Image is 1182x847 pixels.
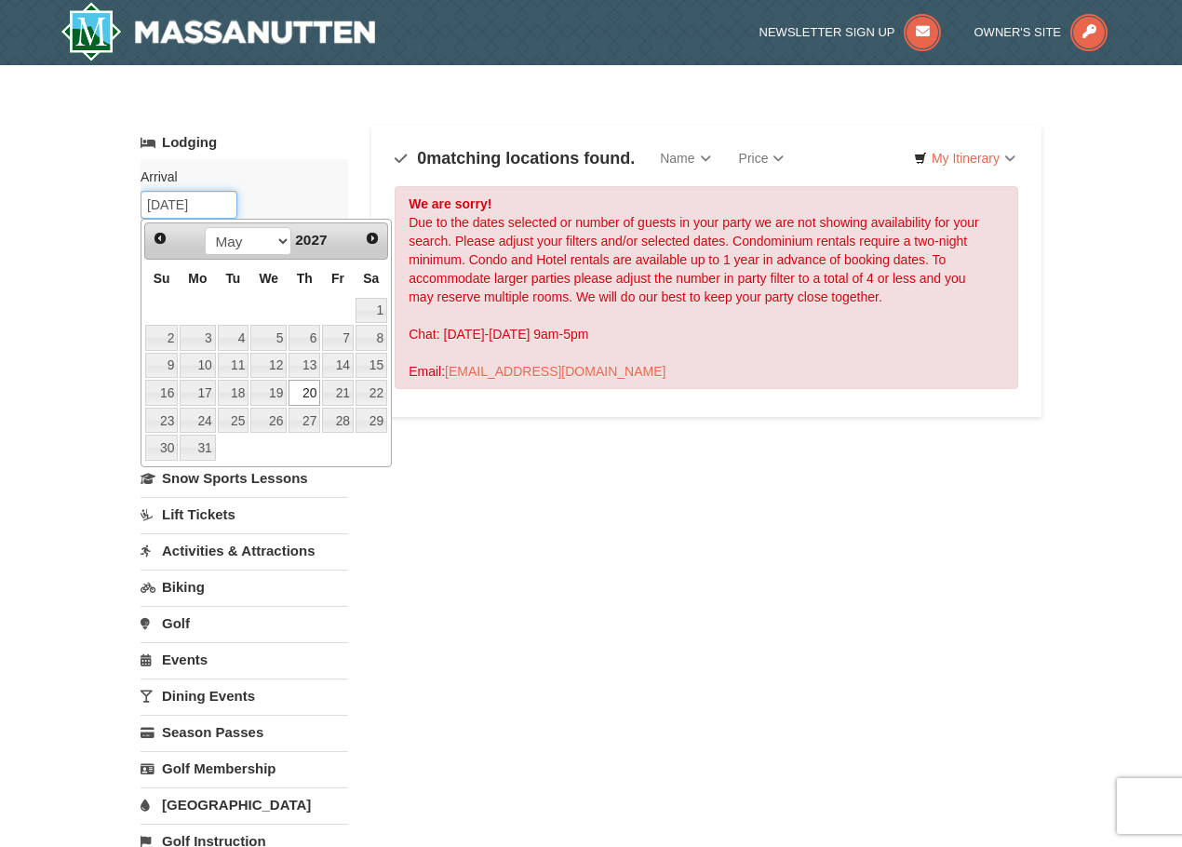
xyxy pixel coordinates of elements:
[180,380,215,406] a: 17
[180,353,215,379] a: 10
[141,168,334,186] label: Arrival
[141,461,348,495] a: Snow Sports Lessons
[250,325,287,351] a: 5
[359,225,385,251] a: Next
[225,271,240,286] span: Tuesday
[153,231,168,246] span: Prev
[356,353,387,379] a: 15
[297,271,313,286] span: Thursday
[331,271,344,286] span: Friday
[289,325,320,351] a: 6
[322,408,354,434] a: 28
[295,232,327,248] span: 2027
[289,353,320,379] a: 13
[363,271,379,286] span: Saturday
[145,435,178,461] a: 30
[141,126,348,159] a: Lodging
[180,408,215,434] a: 24
[356,298,387,324] a: 1
[250,353,287,379] a: 12
[60,2,375,61] img: Massanutten Resort Logo
[145,408,178,434] a: 23
[147,225,173,251] a: Prev
[356,325,387,351] a: 8
[445,364,665,379] a: [EMAIL_ADDRESS][DOMAIN_NAME]
[188,271,207,286] span: Monday
[218,353,249,379] a: 11
[974,25,1062,39] span: Owner's Site
[409,196,491,211] strong: We are sorry!
[289,408,320,434] a: 27
[141,679,348,713] a: Dining Events
[259,271,278,286] span: Wednesday
[322,353,354,379] a: 14
[141,533,348,568] a: Activities & Attractions
[759,25,895,39] span: Newsletter Sign Up
[141,497,348,531] a: Lift Tickets
[141,751,348,786] a: Golf Membership
[289,380,320,406] a: 20
[141,642,348,677] a: Events
[141,715,348,749] a: Season Passes
[141,570,348,604] a: Biking
[395,186,1018,389] div: Due to the dates selected or number of guests in your party we are not showing availability for y...
[145,325,178,351] a: 2
[141,787,348,822] a: [GEOGRAPHIC_DATA]
[180,325,215,351] a: 3
[154,271,170,286] span: Sunday
[974,25,1108,39] a: Owner's Site
[145,353,178,379] a: 9
[218,325,249,351] a: 4
[725,140,799,177] a: Price
[250,408,287,434] a: 26
[395,149,635,168] h4: matching locations found.
[902,144,1028,172] a: My Itinerary
[141,606,348,640] a: Golf
[180,435,215,461] a: 31
[218,380,249,406] a: 18
[145,380,178,406] a: 16
[250,380,287,406] a: 19
[322,325,354,351] a: 7
[356,408,387,434] a: 29
[322,380,354,406] a: 21
[646,140,724,177] a: Name
[60,2,375,61] a: Massanutten Resort
[417,149,426,168] span: 0
[365,231,380,246] span: Next
[759,25,942,39] a: Newsletter Sign Up
[218,408,249,434] a: 25
[356,380,387,406] a: 22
